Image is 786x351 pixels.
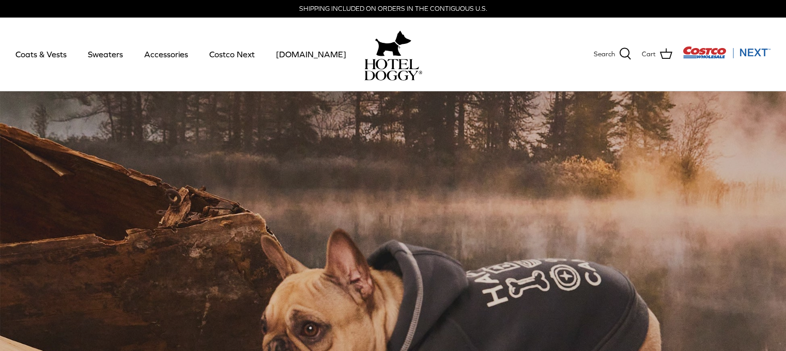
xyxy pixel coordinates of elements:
[594,47,631,61] a: Search
[364,28,422,81] a: hoteldoggy.com hoteldoggycom
[267,37,356,72] a: [DOMAIN_NAME]
[79,37,132,72] a: Sweaters
[375,28,411,59] img: hoteldoggy.com
[683,53,770,60] a: Visit Costco Next
[364,59,422,81] img: hoteldoggycom
[642,49,656,60] span: Cart
[642,47,672,61] a: Cart
[683,46,770,59] img: Costco Next
[6,37,76,72] a: Coats & Vests
[200,37,264,72] a: Costco Next
[135,37,197,72] a: Accessories
[594,49,615,60] span: Search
